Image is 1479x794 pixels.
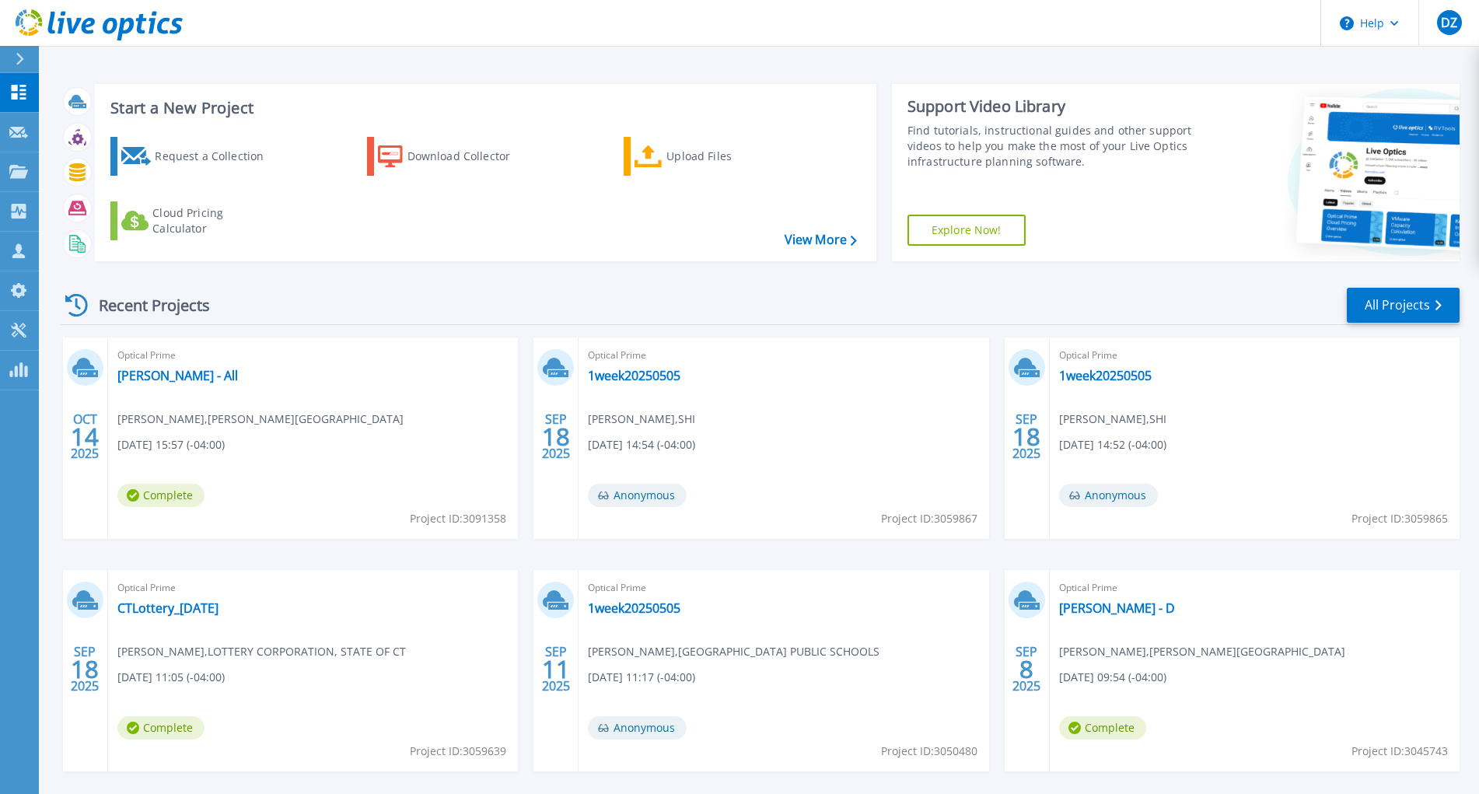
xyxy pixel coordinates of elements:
[588,411,695,428] span: [PERSON_NAME] , SHI
[70,641,100,698] div: SEP 2025
[1012,430,1040,443] span: 18
[542,430,570,443] span: 18
[588,484,687,507] span: Anonymous
[117,347,509,364] span: Optical Prime
[542,663,570,676] span: 11
[117,600,219,616] a: CTLottery_[DATE]
[117,368,238,383] a: [PERSON_NAME] - All
[1012,641,1041,698] div: SEP 2025
[117,579,509,596] span: Optical Prime
[588,643,879,660] span: [PERSON_NAME] , [GEOGRAPHIC_DATA] PUBLIC SCHOOLS
[907,96,1197,117] div: Support Video Library
[1059,484,1158,507] span: Anonymous
[1059,411,1166,428] span: [PERSON_NAME] , SHI
[588,600,680,616] a: 1week20250505
[70,408,100,465] div: OCT 2025
[541,641,571,698] div: SEP 2025
[1059,643,1345,660] span: [PERSON_NAME] , [PERSON_NAME][GEOGRAPHIC_DATA]
[1019,663,1033,676] span: 8
[407,141,532,172] div: Download Collector
[1059,716,1146,740] span: Complete
[410,510,506,527] span: Project ID: 3091358
[367,137,540,176] a: Download Collector
[117,436,225,453] span: [DATE] 15:57 (-04:00)
[881,743,977,760] span: Project ID: 3050480
[541,408,571,465] div: SEP 2025
[1059,368,1152,383] a: 1week20250505
[588,579,979,596] span: Optical Prime
[1059,579,1450,596] span: Optical Prime
[410,743,506,760] span: Project ID: 3059639
[907,215,1026,246] a: Explore Now!
[117,411,404,428] span: [PERSON_NAME] , [PERSON_NAME][GEOGRAPHIC_DATA]
[1347,288,1460,323] a: All Projects
[117,669,225,686] span: [DATE] 11:05 (-04:00)
[588,347,979,364] span: Optical Prime
[152,205,277,236] div: Cloud Pricing Calculator
[110,137,284,176] a: Request a Collection
[785,233,857,247] a: View More
[907,123,1197,170] div: Find tutorials, instructional guides and other support videos to help you make the most of your L...
[155,141,279,172] div: Request a Collection
[588,716,687,740] span: Anonymous
[588,669,695,686] span: [DATE] 11:17 (-04:00)
[624,137,797,176] a: Upload Files
[1441,16,1457,29] span: DZ
[1059,600,1175,616] a: [PERSON_NAME] - D
[71,663,99,676] span: 18
[1059,669,1166,686] span: [DATE] 09:54 (-04:00)
[588,368,680,383] a: 1week20250505
[71,430,99,443] span: 14
[117,643,406,660] span: [PERSON_NAME] , LOTTERY CORPORATION, STATE OF CT
[1351,743,1448,760] span: Project ID: 3045743
[666,141,791,172] div: Upload Files
[1059,436,1166,453] span: [DATE] 14:52 (-04:00)
[110,201,284,240] a: Cloud Pricing Calculator
[1012,408,1041,465] div: SEP 2025
[117,716,205,740] span: Complete
[588,436,695,453] span: [DATE] 14:54 (-04:00)
[117,484,205,507] span: Complete
[1059,347,1450,364] span: Optical Prime
[881,510,977,527] span: Project ID: 3059867
[1351,510,1448,527] span: Project ID: 3059865
[60,286,231,324] div: Recent Projects
[110,100,856,117] h3: Start a New Project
